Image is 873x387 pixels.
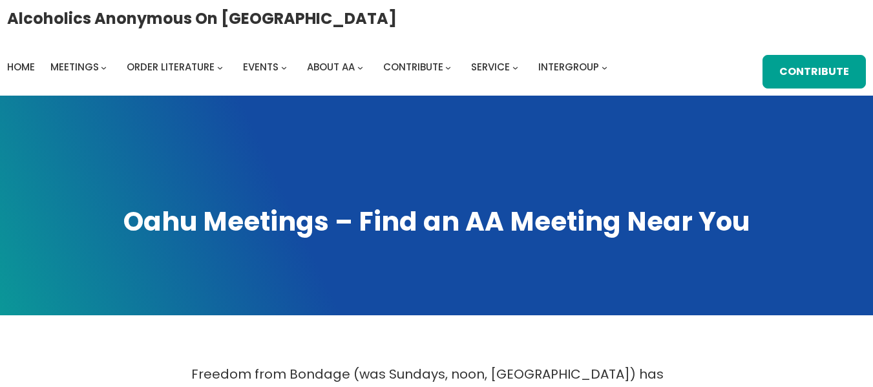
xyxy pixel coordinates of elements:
nav: Intergroup [7,58,612,76]
span: Service [471,60,510,74]
button: Events submenu [281,64,287,70]
button: Service submenu [512,64,518,70]
span: Intergroup [538,60,599,74]
button: Intergroup submenu [602,64,607,70]
span: Home [7,60,35,74]
span: Meetings [50,60,99,74]
button: Order Literature submenu [217,64,223,70]
a: Events [243,58,279,76]
button: About AA submenu [357,64,363,70]
a: Meetings [50,58,99,76]
button: Meetings submenu [101,64,107,70]
a: Service [471,58,510,76]
a: Home [7,58,35,76]
span: Events [243,60,279,74]
h1: Oahu Meetings – Find an AA Meeting Near You [13,204,860,239]
a: Contribute [763,55,866,89]
button: Contribute submenu [445,64,451,70]
span: Order Literature [127,60,215,74]
a: Alcoholics Anonymous on [GEOGRAPHIC_DATA] [7,5,397,32]
a: Intergroup [538,58,599,76]
span: About AA [307,60,355,74]
a: Contribute [383,58,443,76]
a: About AA [307,58,355,76]
span: Contribute [383,60,443,74]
